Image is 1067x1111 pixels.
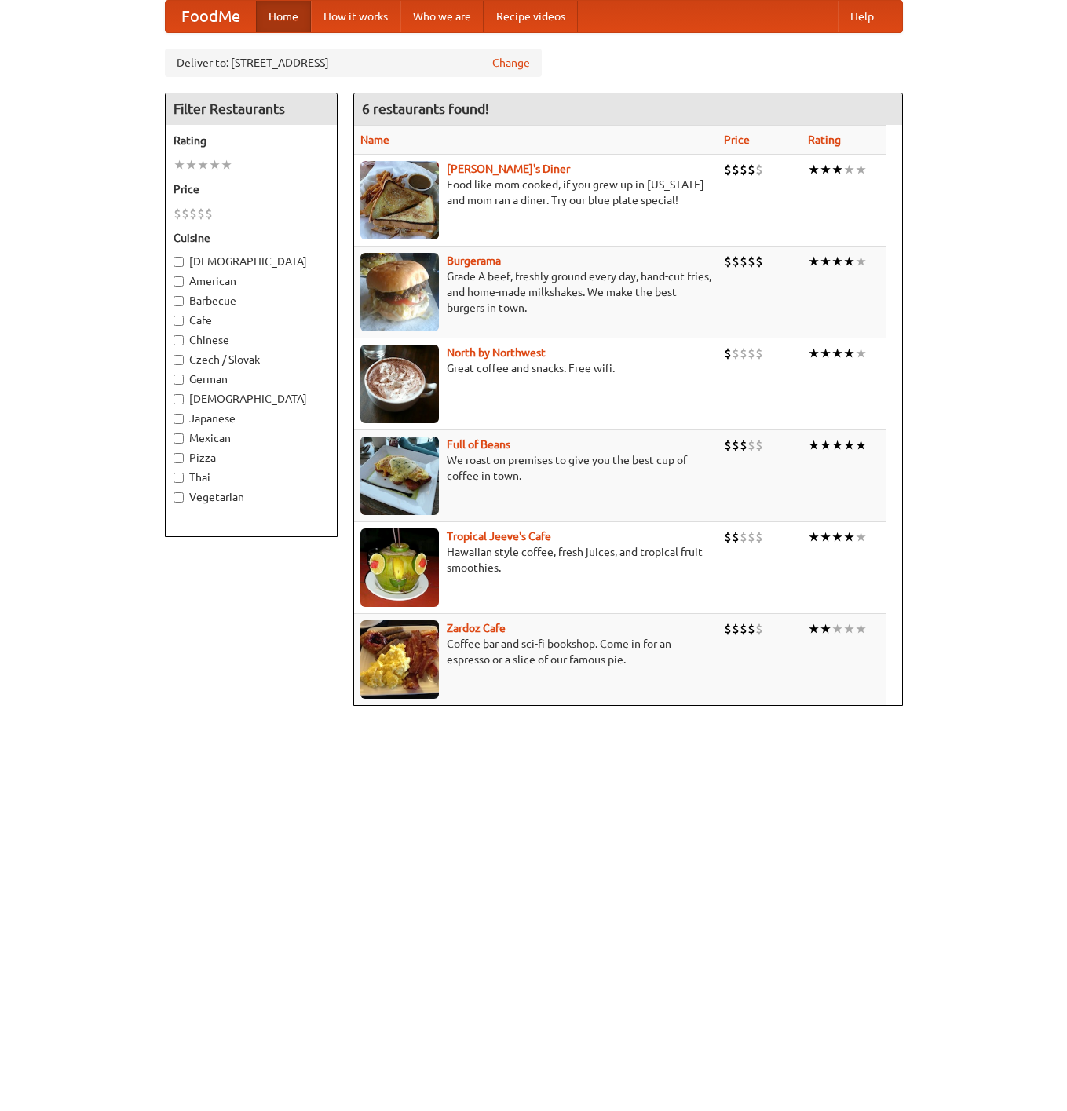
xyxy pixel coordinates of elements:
[740,345,747,362] li: $
[174,411,329,426] label: Japanese
[855,345,867,362] li: ★
[174,230,329,246] h5: Cuisine
[174,470,329,485] label: Thai
[360,544,711,576] p: Hawaiian style coffee, fresh juices, and tropical fruit smoothies.
[360,452,711,484] p: We roast on premises to give you the best cup of coffee in town.
[747,620,755,638] li: $
[174,352,329,367] label: Czech / Slovak
[755,161,763,178] li: $
[831,620,843,638] li: ★
[174,492,184,503] input: Vegetarian
[165,49,542,77] div: Deliver to: [STREET_ADDRESS]
[174,473,184,483] input: Thai
[732,161,740,178] li: $
[755,620,763,638] li: $
[843,437,855,454] li: ★
[747,161,755,178] li: $
[174,375,184,385] input: German
[838,1,886,32] a: Help
[360,177,711,208] p: Food like mom cooked, if you grew up in [US_STATE] and mom ran a diner. Try our blue plate special!
[189,205,197,222] li: $
[808,253,820,270] li: ★
[221,156,232,174] li: ★
[447,438,510,451] a: Full of Beans
[360,253,439,331] img: burgerama.jpg
[174,257,184,267] input: [DEMOGRAPHIC_DATA]
[843,345,855,362] li: ★
[174,355,184,365] input: Czech / Slovak
[360,636,711,667] p: Coffee bar and sci-fi bookshop. Come in for an espresso or a slice of our famous pie.
[808,345,820,362] li: ★
[174,181,329,197] h5: Price
[747,528,755,546] li: $
[732,437,740,454] li: $
[197,205,205,222] li: $
[831,528,843,546] li: ★
[185,156,197,174] li: ★
[360,269,711,316] p: Grade A beef, freshly ground every day, hand-cut fries, and home-made milkshakes. We make the bes...
[256,1,311,32] a: Home
[820,528,831,546] li: ★
[831,437,843,454] li: ★
[755,345,763,362] li: $
[855,253,867,270] li: ★
[808,528,820,546] li: ★
[362,101,489,116] ng-pluralize: 6 restaurants found!
[755,253,763,270] li: $
[831,345,843,362] li: ★
[843,528,855,546] li: ★
[740,437,747,454] li: $
[724,133,750,146] a: Price
[843,253,855,270] li: ★
[174,133,329,148] h5: Rating
[732,528,740,546] li: $
[724,345,732,362] li: $
[174,335,184,345] input: Chinese
[447,254,501,267] a: Burgerama
[174,332,329,348] label: Chinese
[205,205,213,222] li: $
[855,528,867,546] li: ★
[740,528,747,546] li: $
[174,371,329,387] label: German
[447,622,506,634] a: Zardoz Cafe
[174,273,329,289] label: American
[360,620,439,699] img: zardoz.jpg
[724,253,732,270] li: $
[831,253,843,270] li: ★
[747,253,755,270] li: $
[808,133,841,146] a: Rating
[174,316,184,326] input: Cafe
[732,253,740,270] li: $
[724,437,732,454] li: $
[360,360,711,376] p: Great coffee and snacks. Free wifi.
[732,620,740,638] li: $
[360,133,389,146] a: Name
[808,437,820,454] li: ★
[855,620,867,638] li: ★
[360,528,439,607] img: jeeves.jpg
[808,620,820,638] li: ★
[311,1,400,32] a: How it works
[755,437,763,454] li: $
[724,161,732,178] li: $
[174,205,181,222] li: $
[732,345,740,362] li: $
[820,620,831,638] li: ★
[724,620,732,638] li: $
[447,530,551,543] a: Tropical Jeeve's Cafe
[174,433,184,444] input: Mexican
[174,394,184,404] input: [DEMOGRAPHIC_DATA]
[174,450,329,466] label: Pizza
[360,437,439,515] img: beans.jpg
[747,437,755,454] li: $
[181,205,189,222] li: $
[166,93,337,125] h4: Filter Restaurants
[166,1,256,32] a: FoodMe
[174,391,329,407] label: [DEMOGRAPHIC_DATA]
[447,346,546,359] b: North by Northwest
[747,345,755,362] li: $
